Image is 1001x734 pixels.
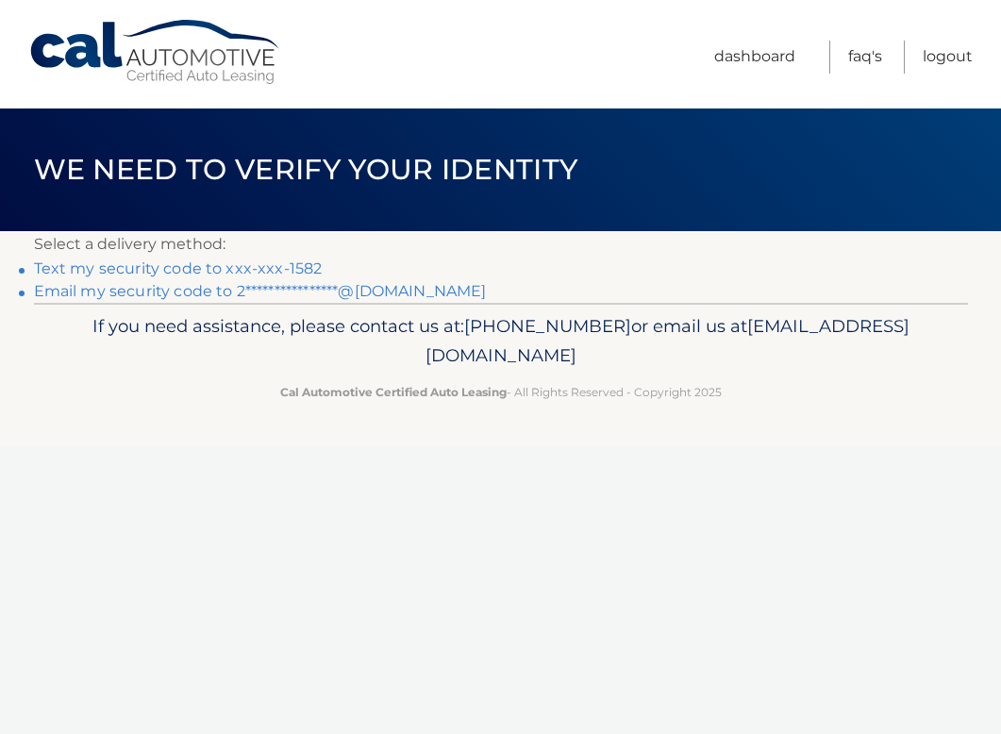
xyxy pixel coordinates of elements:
p: Select a delivery method: [34,231,968,258]
p: - All Rights Reserved - Copyright 2025 [62,382,940,402]
a: Dashboard [714,41,795,74]
strong: Cal Automotive Certified Auto Leasing [280,385,507,399]
span: [PHONE_NUMBER] [464,315,631,337]
a: FAQ's [848,41,882,74]
a: Logout [923,41,973,74]
span: We need to verify your identity [34,152,578,187]
a: Text my security code to xxx-xxx-1582 [34,259,323,277]
p: If you need assistance, please contact us at: or email us at [62,311,940,372]
a: Cal Automotive [28,19,283,86]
